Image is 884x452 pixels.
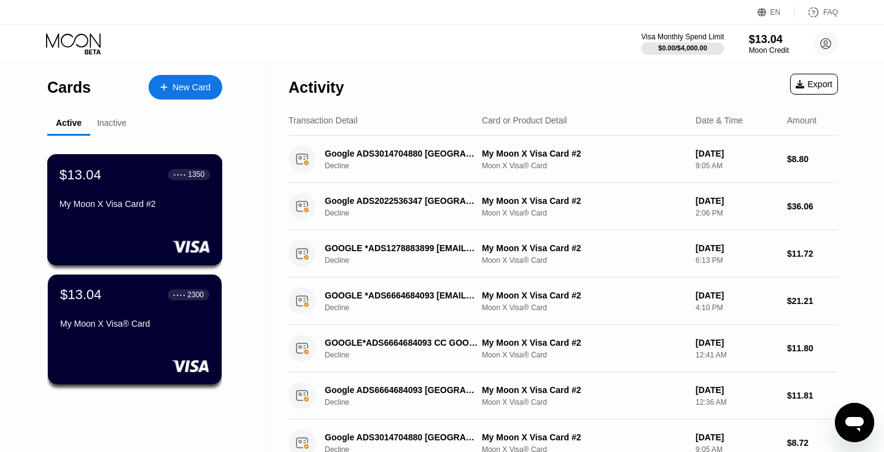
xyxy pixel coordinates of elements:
[696,303,777,312] div: 4:10 PM
[325,398,490,407] div: Decline
[758,6,795,18] div: EN
[289,136,838,183] div: Google ADS3014704880 [GEOGRAPHIC_DATA] IEDeclineMy Moon X Visa Card #2Moon X Visa® Card[DATE]9:05...
[696,243,777,253] div: [DATE]
[482,162,686,170] div: Moon X Visa® Card
[482,290,686,300] div: My Moon X Visa Card #2
[696,196,777,206] div: [DATE]
[482,256,686,265] div: Moon X Visa® Card
[482,196,686,206] div: My Moon X Visa Card #2
[482,385,686,395] div: My Moon X Visa Card #2
[60,199,210,209] div: My Moon X Visa Card #2
[696,290,777,300] div: [DATE]
[787,154,838,164] div: $8.80
[696,115,743,125] div: Date & Time
[173,293,185,297] div: ● ● ● ●
[482,243,686,253] div: My Moon X Visa Card #2
[48,155,222,265] div: $13.04● ● ● ●1350My Moon X Visa Card #2
[60,287,101,303] div: $13.04
[56,118,82,128] div: Active
[696,209,777,217] div: 2:06 PM
[289,325,838,372] div: GOOGLE*ADS6664684093 CC GOOGLE.COMIEDeclineMy Moon X Visa Card #2Moon X Visa® Card[DATE]12:41 AM$...
[696,385,777,395] div: [DATE]
[325,303,490,312] div: Decline
[325,149,478,158] div: Google ADS3014704880 [GEOGRAPHIC_DATA] IE
[790,74,838,95] div: Export
[60,319,209,329] div: My Moon X Visa® Card
[787,438,838,448] div: $8.72
[787,115,816,125] div: Amount
[325,209,490,217] div: Decline
[289,278,838,325] div: GOOGLE *ADS6664684093 [EMAIL_ADDRESS]DeclineMy Moon X Visa Card #2Moon X Visa® Card[DATE]4:10 PM$...
[187,290,204,299] div: 2300
[835,403,874,442] iframe: Az üzenetküldési ablak megnyitására szolgáló gomb
[289,79,344,96] div: Activity
[823,8,838,17] div: FAQ
[696,162,777,170] div: 9:05 AM
[289,183,838,230] div: Google ADS2022536347 [GEOGRAPHIC_DATA] 4 IEDeclineMy Moon X Visa Card #2Moon X Visa® Card[DATE]2:...
[787,296,838,306] div: $21.21
[325,196,478,206] div: Google ADS2022536347 [GEOGRAPHIC_DATA] 4 IE
[696,338,777,348] div: [DATE]
[174,173,186,176] div: ● ● ● ●
[482,115,567,125] div: Card or Product Detail
[188,170,204,179] div: 1350
[641,33,724,55] div: Visa Monthly Spend Limit$0.00/$4,000.00
[60,166,101,182] div: $13.04
[289,115,357,125] div: Transaction Detail
[696,351,777,359] div: 12:41 AM
[47,79,91,96] div: Cards
[749,33,789,55] div: $13.04Moon Credit
[325,243,478,253] div: GOOGLE *ADS1278883899 [EMAIL_ADDRESS]
[749,33,789,46] div: $13.04
[796,79,832,89] div: Export
[787,391,838,400] div: $11.81
[325,351,490,359] div: Decline
[97,118,126,128] div: Inactive
[289,372,838,419] div: Google ADS6664684093 [GEOGRAPHIC_DATA] 4 IEDeclineMy Moon X Visa Card #2Moon X Visa® Card[DATE]12...
[149,75,222,99] div: New Card
[770,8,781,17] div: EN
[173,82,211,93] div: New Card
[787,249,838,259] div: $11.72
[289,230,838,278] div: GOOGLE *ADS1278883899 [EMAIL_ADDRESS]DeclineMy Moon X Visa Card #2Moon X Visa® Card[DATE]6:13 PM$...
[482,351,686,359] div: Moon X Visa® Card
[325,338,478,348] div: GOOGLE*ADS6664684093 CC GOOGLE.COMIE
[696,432,777,442] div: [DATE]
[787,343,838,353] div: $11.80
[795,6,838,18] div: FAQ
[696,256,777,265] div: 6:13 PM
[325,256,490,265] div: Decline
[48,275,222,384] div: $13.04● ● ● ●2300My Moon X Visa® Card
[482,432,686,442] div: My Moon X Visa Card #2
[696,149,777,158] div: [DATE]
[696,398,777,407] div: 12:36 AM
[482,149,686,158] div: My Moon X Visa Card #2
[482,338,686,348] div: My Moon X Visa Card #2
[749,46,789,55] div: Moon Credit
[658,44,707,52] div: $0.00 / $4,000.00
[787,201,838,211] div: $36.06
[325,290,478,300] div: GOOGLE *ADS6664684093 [EMAIL_ADDRESS]
[325,162,490,170] div: Decline
[482,303,686,312] div: Moon X Visa® Card
[482,398,686,407] div: Moon X Visa® Card
[325,432,478,442] div: Google ADS3014704880 [GEOGRAPHIC_DATA] IE
[325,385,478,395] div: Google ADS6664684093 [GEOGRAPHIC_DATA] 4 IE
[482,209,686,217] div: Moon X Visa® Card
[641,33,724,41] div: Visa Monthly Spend Limit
